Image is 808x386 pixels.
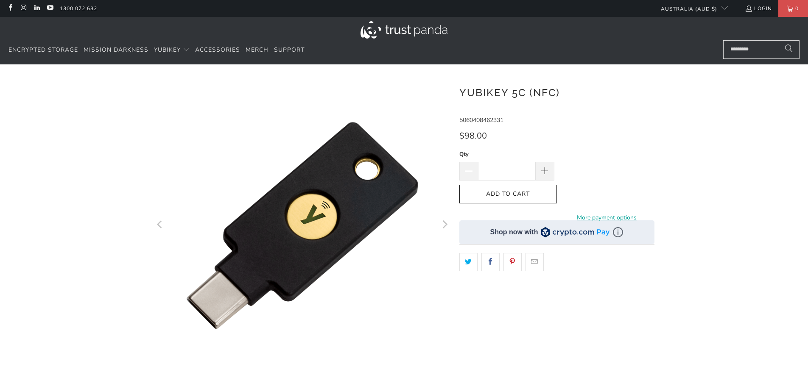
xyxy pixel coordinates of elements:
[20,5,27,12] a: Trust Panda Australia on Instagram
[459,116,503,124] span: 5060408462331
[8,40,305,60] nav: Translation missing: en.navigation.header.main_nav
[60,4,97,13] a: 1300 072 632
[84,46,148,54] span: Mission Darkness
[246,40,268,60] a: Merch
[8,40,78,60] a: Encrypted Storage
[246,46,268,54] span: Merch
[274,46,305,54] span: Support
[459,150,554,159] label: Qty
[459,130,487,142] span: $98.00
[195,40,240,60] a: Accessories
[745,4,772,13] a: Login
[6,5,14,12] a: Trust Panda Australia on Facebook
[459,185,557,204] button: Add to Cart
[438,77,451,374] button: Next
[503,253,522,271] a: Share this on Pinterest
[723,40,800,59] input: Search...
[195,46,240,54] span: Accessories
[778,40,800,59] button: Search
[274,40,305,60] a: Support
[33,5,40,12] a: Trust Panda Australia on LinkedIn
[459,83,654,100] h1: YubiKey 5C (NFC)
[154,46,181,54] span: YubiKey
[526,253,544,271] a: Email this to a friend
[8,46,78,54] span: Encrypted Storage
[154,77,451,374] a: YubiKey 5C (NFC) - Trust Panda
[154,77,167,374] button: Previous
[154,40,190,60] summary: YubiKey
[468,191,548,198] span: Add to Cart
[46,5,53,12] a: Trust Panda Australia on YouTube
[490,228,538,237] div: Shop now with
[84,40,148,60] a: Mission Darkness
[361,21,447,39] img: Trust Panda Australia
[459,253,478,271] a: Share this on Twitter
[481,253,500,271] a: Share this on Facebook
[559,213,654,222] a: More payment options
